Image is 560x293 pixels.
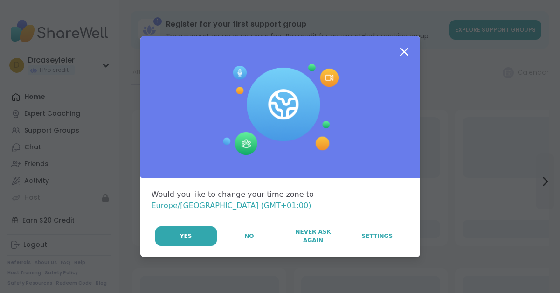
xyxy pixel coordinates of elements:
button: No [218,226,281,246]
span: Yes [180,232,192,240]
img: Session Experience [222,64,339,155]
a: Settings [346,226,408,246]
div: Would you like to change your time zone to [152,189,409,211]
span: No [244,232,254,240]
button: Yes [155,226,217,246]
span: Europe/[GEOGRAPHIC_DATA] (GMT+01:00) [152,201,311,210]
span: Settings [362,232,393,240]
button: Never Ask Again [282,226,345,246]
span: Never Ask Again [286,228,340,244]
